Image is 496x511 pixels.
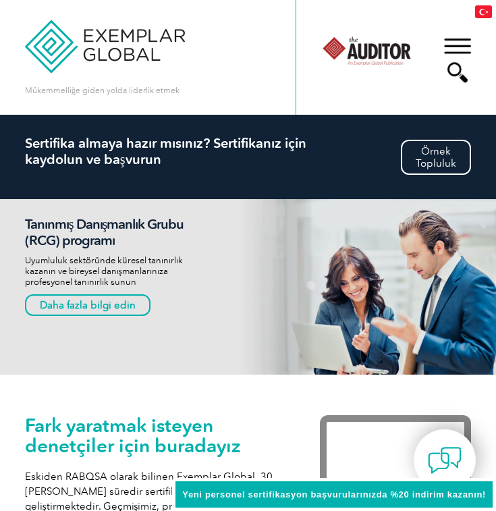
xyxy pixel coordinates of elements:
font: Yeni personel sertifikasyon başvurularınızda %20 indirim kazanın! [182,489,486,500]
font: Uyumluluk sektöründe küresel tanınırlık kazanın ve bireysel danışmanlarınıza profesyonel tanınırl... [25,255,183,287]
img: tr [475,5,492,18]
font: Mükemmelliğe giden yolda liderlik etmek [25,86,180,95]
font: Örnek [421,145,451,157]
font: Daha fazla bilgi edin [40,299,136,311]
a: Daha fazla bilgi edin [25,294,150,316]
font: Topluluk [416,157,456,169]
font: Sertifika almaya hazır mısınız? Sertifikanız için kaydolun ve başvurun [25,135,306,167]
font: Tanınmış Danışmanlık Grubu (RCG) programı [25,216,184,248]
a: ÖrnekTopluluk [401,140,471,175]
font: Fark yaratmak isteyen denetçiler için buradayız [25,414,241,457]
img: contact-chat.png [428,443,462,477]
